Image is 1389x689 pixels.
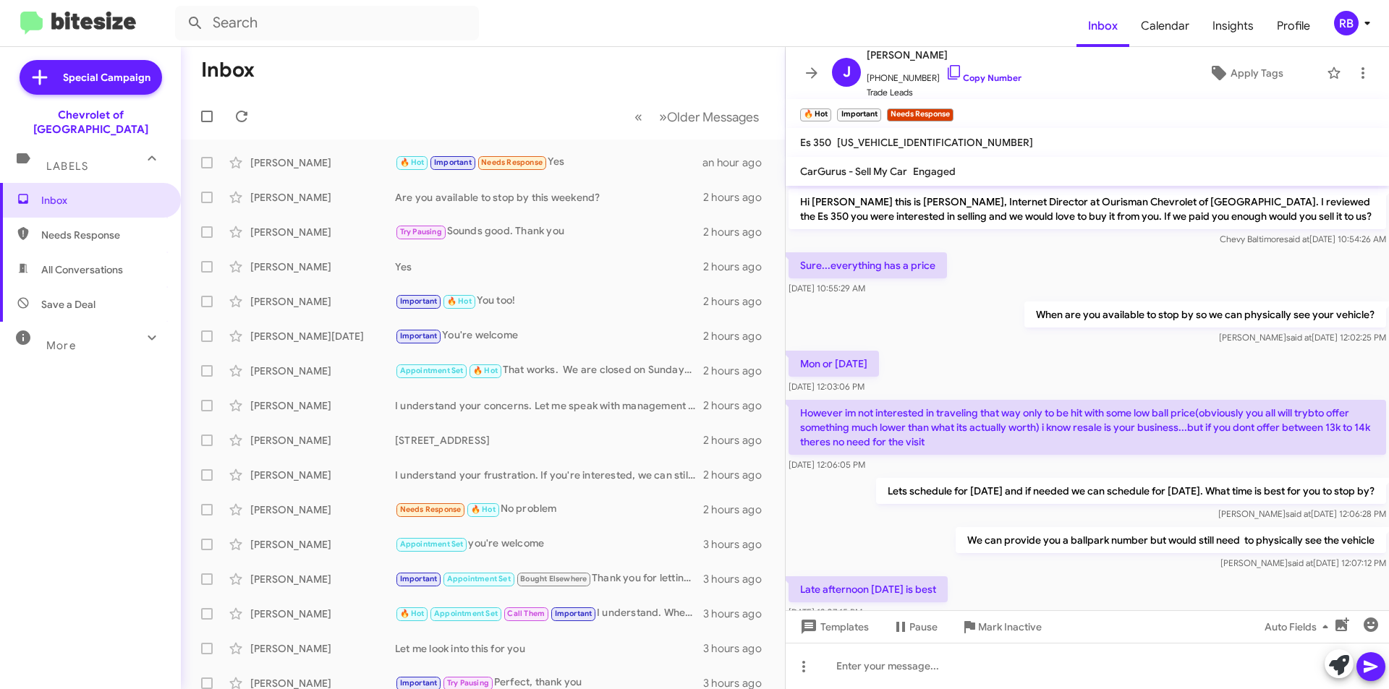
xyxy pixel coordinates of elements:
[1286,332,1312,343] span: said at
[41,228,164,242] span: Needs Response
[946,72,1021,83] a: Copy Number
[626,102,651,132] button: Previous
[797,614,869,640] span: Templates
[702,155,773,170] div: an hour ago
[395,223,703,240] div: Sounds good. Thank you
[46,160,88,173] span: Labels
[1265,5,1322,47] a: Profile
[887,108,953,121] small: Needs Response
[703,537,773,552] div: 3 hours ago
[507,609,545,618] span: Call Them
[867,46,1021,64] span: [PERSON_NAME]
[400,678,438,688] span: Important
[434,609,498,618] span: Appointment Set
[703,260,773,274] div: 2 hours ago
[978,614,1042,640] span: Mark Inactive
[867,64,1021,85] span: [PHONE_NUMBER]
[434,158,472,167] span: Important
[395,536,703,552] div: you're welcome
[867,85,1021,100] span: Trade Leads
[634,108,642,126] span: «
[555,609,592,618] span: Important
[1284,234,1309,244] span: said at
[400,539,464,549] span: Appointment Set
[789,283,865,294] span: [DATE] 10:55:29 AM
[1253,614,1346,640] button: Auto Fields
[956,527,1386,553] p: We can provide you a ballpark number but would still need to physically see the vehicle
[1129,5,1201,47] span: Calendar
[786,614,880,640] button: Templates
[201,59,255,82] h1: Inbox
[250,433,395,448] div: [PERSON_NAME]
[789,576,948,602] p: Late afternoon [DATE] is best
[175,6,479,40] input: Search
[1171,60,1320,86] button: Apply Tags
[1231,60,1283,86] span: Apply Tags
[800,108,831,121] small: 🔥 Hot
[703,433,773,448] div: 2 hours ago
[1322,11,1373,35] button: RB
[471,505,496,514] span: 🔥 Hot
[41,297,95,312] span: Save a Deal
[843,61,851,84] span: J
[447,296,472,306] span: 🔥 Hot
[400,227,442,236] span: Try Pausing
[1218,508,1386,519] span: [PERSON_NAME] [DATE] 12:06:28 PM
[837,136,1033,149] span: [US_VEHICLE_IDENTIFICATION_NUMBER]
[703,502,773,517] div: 2 hours ago
[1334,11,1359,35] div: RB
[1220,557,1386,568] span: [PERSON_NAME] [DATE] 12:07:12 PM
[395,398,703,413] div: I understand your concerns. Let me speak with management and I will follow up with you shortly
[250,364,395,378] div: [PERSON_NAME]
[703,225,773,239] div: 2 hours ago
[250,468,395,482] div: [PERSON_NAME]
[395,362,703,379] div: That works. We are closed on Sundays but open on Saturdays from 9am to 7pm. What time is good for...
[703,329,773,343] div: 2 hours ago
[250,225,395,239] div: [PERSON_NAME]
[400,158,425,167] span: 🔥 Hot
[395,501,703,518] div: No problem
[1265,614,1334,640] span: Auto Fields
[703,468,773,482] div: 2 hours ago
[789,351,879,377] p: Mon or [DATE]
[447,574,511,583] span: Appointment Set
[250,502,395,517] div: [PERSON_NAME]
[1220,234,1386,244] span: Chevy Baltimore [DATE] 10:54:26 AM
[395,468,703,482] div: I understand your frustration. If you're interested, we can still discuss your vehicle and explor...
[395,260,703,274] div: Yes
[250,294,395,309] div: [PERSON_NAME]
[473,366,498,375] span: 🔥 Hot
[400,366,464,375] span: Appointment Set
[789,381,865,392] span: [DATE] 12:03:06 PM
[395,433,703,448] div: [STREET_ADDRESS]
[800,136,831,149] span: Es 350
[703,190,773,205] div: 2 hours ago
[395,328,703,344] div: You're welcome
[913,165,956,178] span: Engaged
[626,102,768,132] nav: Page navigation example
[447,678,489,688] span: Try Pausing
[789,252,947,278] p: Sure...everything has a price
[667,109,759,125] span: Older Messages
[909,614,938,640] span: Pause
[395,154,702,171] div: Yes
[703,607,773,621] div: 3 hours ago
[1076,5,1129,47] a: Inbox
[250,572,395,586] div: [PERSON_NAME]
[395,190,703,205] div: Are you available to stop by this weekend?
[789,459,865,470] span: [DATE] 12:06:05 PM
[703,364,773,378] div: 2 hours ago
[789,607,862,617] span: [DATE] 12:07:15 PM
[250,155,395,170] div: [PERSON_NAME]
[703,572,773,586] div: 3 hours ago
[789,400,1386,455] p: However im not interested in traveling that way only to be hit with some low ball price(obviously...
[789,189,1386,229] p: Hi [PERSON_NAME] this is [PERSON_NAME], Internet Director at Ourisman Chevrolet of [GEOGRAPHIC_DA...
[876,478,1386,504] p: Lets schedule for [DATE] and if needed we can schedule for [DATE]. What time is best for you to s...
[250,641,395,656] div: [PERSON_NAME]
[949,614,1053,640] button: Mark Inactive
[250,260,395,274] div: [PERSON_NAME]
[395,605,703,622] div: I understand. When you're ready, let’s schedule an appointment to discuss your vehicle.
[481,158,543,167] span: Needs Response
[46,339,76,352] span: More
